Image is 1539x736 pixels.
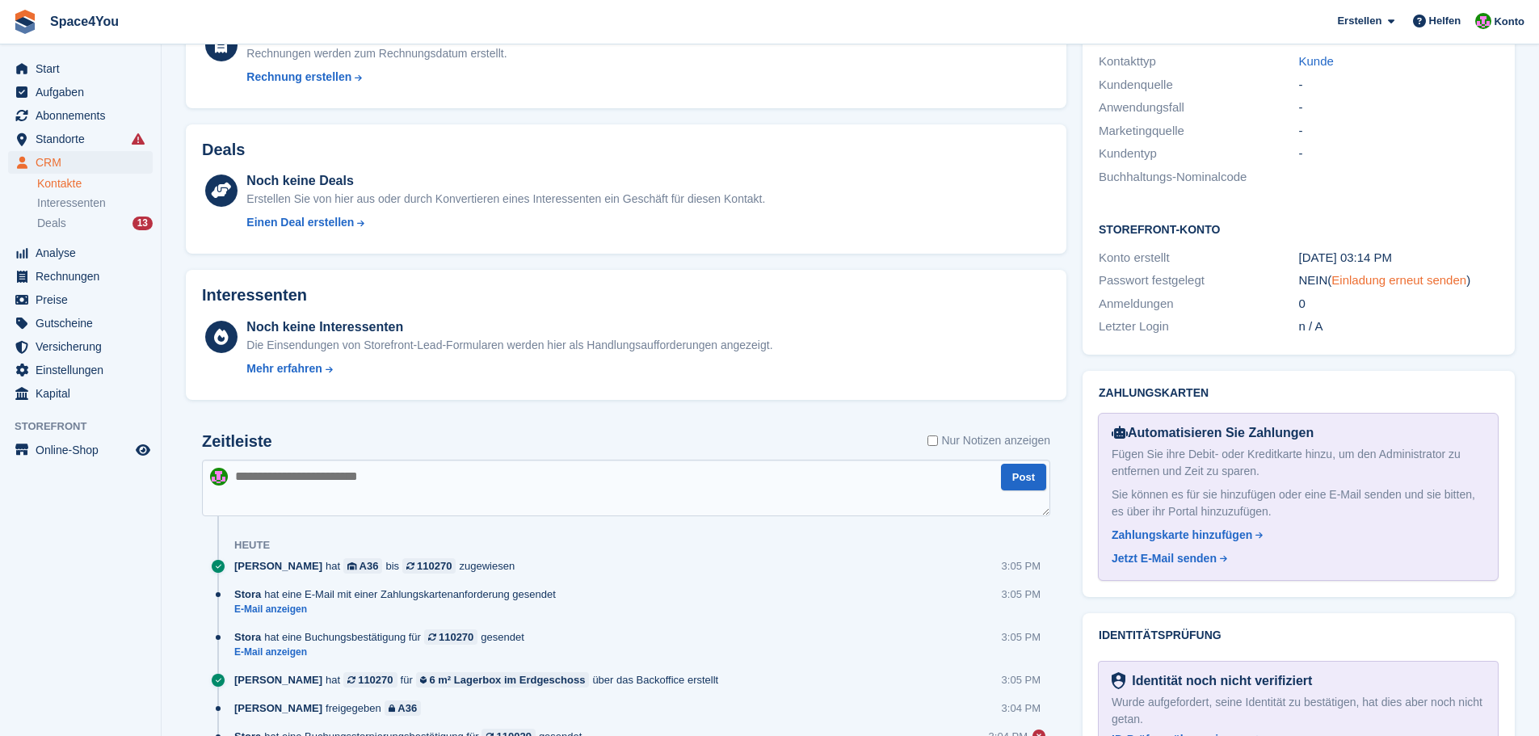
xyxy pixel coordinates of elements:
div: Kontakttyp [1099,53,1298,71]
a: Space4You [44,8,125,35]
span: Versicherung [36,335,132,358]
span: [PERSON_NAME] [234,700,322,716]
span: Aufgaben [36,81,132,103]
div: Noch keine Interessenten [246,318,772,337]
div: Jetzt E-Mail senden [1112,550,1217,567]
a: Speisekarte [8,439,153,461]
a: Kontakte [37,176,153,191]
span: Abonnements [36,104,132,127]
h2: Zeitleiste [202,432,272,451]
img: Identitätsüberprüfung bereit [1112,672,1125,690]
div: 110270 [358,672,393,688]
a: menu [8,104,153,127]
a: menu [8,265,153,288]
a: E-Mail anzeigen [234,646,532,659]
div: Mehr erfahren [246,360,322,377]
a: E-Mail anzeigen [234,603,564,616]
div: NEIN [1299,271,1499,290]
a: Vorschau-Shop [133,440,153,460]
div: 3:05 PM [1002,672,1041,688]
a: Interessenten [37,195,153,212]
div: 3:05 PM [1002,558,1041,574]
button: Post [1001,464,1046,490]
div: Zahlungskarte hinzufügen [1112,527,1252,544]
div: A36 [360,558,379,574]
div: Kundenquelle [1099,76,1298,95]
a: menu [8,382,153,405]
div: Passwort festgelegt [1099,271,1298,290]
span: ( ) [1327,273,1470,287]
div: Konto erstellt [1099,249,1298,267]
a: menu [8,81,153,103]
div: A36 [397,700,417,716]
h2: Identitätsprüfung [1099,629,1499,642]
span: Preise [36,288,132,311]
span: Kapital [36,382,132,405]
a: Rechnung erstellen [246,69,507,86]
a: menu [8,242,153,264]
h2: Storefront-Konto [1099,221,1499,237]
label: Nur Notizen anzeigen [927,432,1050,449]
div: Kundentyp [1099,145,1298,163]
div: 3:05 PM [1002,587,1041,602]
div: hat bis zugewiesen [234,558,523,574]
h2: Interessenten [202,286,307,305]
a: A36 [385,700,421,716]
span: CRM [36,151,132,174]
div: Sie können es für sie hinzufügen oder eine E-Mail senden und sie bitten, es über ihr Portal hinzu... [1112,486,1485,520]
span: [PERSON_NAME] [234,558,322,574]
div: Heute [234,539,270,552]
div: Rechnungen werden zum Rechnungsdatum erstellt. [246,45,507,62]
span: [PERSON_NAME] [234,672,322,688]
a: menu [8,288,153,311]
h2: Zahlungskarten [1099,387,1499,400]
div: hat für über das Backoffice erstellt [234,672,726,688]
span: Stora [234,629,261,645]
div: Erstellen Sie von hier aus oder durch Konvertieren eines Interessenten ein Geschäft für diesen Ko... [246,191,765,208]
a: Kunde [1299,54,1334,68]
span: Stora [234,587,261,602]
div: Buchhaltungs-Nominalcode [1099,168,1298,187]
span: Standorte [36,128,132,150]
div: Fügen Sie ihre Debit- oder Kreditkarte hinzu, um den Administrator zu entfernen und Zeit zu sparen. [1112,446,1485,480]
a: 110270 [402,558,456,574]
span: Gutscheine [36,312,132,334]
div: freigegeben [234,700,429,716]
a: menu [8,128,153,150]
a: menu [8,359,153,381]
span: Interessenten [37,196,106,211]
a: menu [8,335,153,358]
span: Helfen [1429,13,1461,29]
a: menu [8,312,153,334]
a: 110270 [343,672,397,688]
span: Rechnungen [36,265,132,288]
span: Einstellungen [36,359,132,381]
span: Konto [1494,14,1524,30]
a: Einen Deal erstellen [246,214,765,231]
span: Analyse [36,242,132,264]
div: - [1299,76,1499,95]
span: Storefront [15,418,161,435]
div: Die Einsendungen von Storefront-Lead-Formularen werden hier als Handlungsaufforderungen angezeigt. [246,337,772,354]
a: menu [8,151,153,174]
span: Erstellen [1337,13,1381,29]
a: 110270 [424,629,477,645]
div: Marketingquelle [1099,122,1298,141]
a: 6 m² Lagerbox im Erdgeschoss [416,672,590,688]
div: Rechnung erstellen [246,69,351,86]
a: Mehr erfahren [246,360,772,377]
div: 110270 [439,629,473,645]
div: [DATE] 03:14 PM [1299,249,1499,267]
a: Deals 13 [37,215,153,232]
div: Automatisieren Sie Zahlungen [1112,423,1485,443]
img: Luca-André Talhoff [1475,13,1491,29]
div: Einen Deal erstellen [246,214,354,231]
div: 6 m² Lagerbox im Erdgeschoss [429,672,585,688]
div: - [1299,122,1499,141]
a: Einladung erneut senden [1331,273,1466,287]
div: Wurde aufgefordert, seine Identität zu bestätigen, hat dies aber noch nicht getan. [1112,694,1485,728]
i: Es sind Fehler bei der Synchronisierung von Smart-Einträgen aufgetreten [132,132,145,145]
div: 3:05 PM [1002,629,1041,645]
div: Identität noch nicht verifiziert [1125,671,1312,691]
span: Start [36,57,132,80]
